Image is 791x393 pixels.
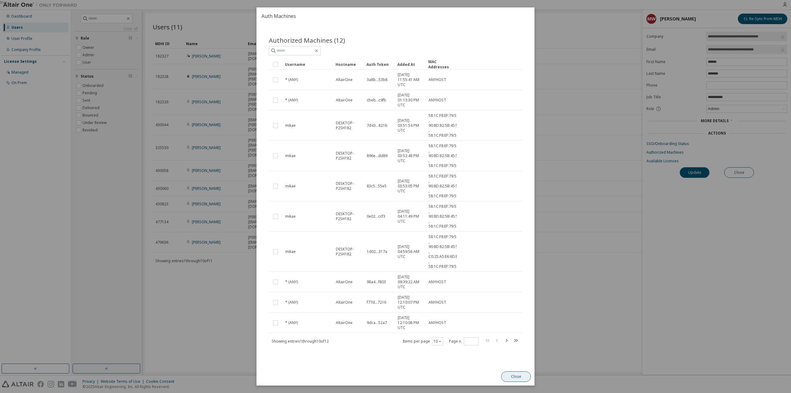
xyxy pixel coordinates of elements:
[336,211,361,221] span: DESKTOP-P2SH182
[398,244,423,259] span: [DATE] 04:59:56 AM UTC
[367,249,387,254] span: 1d02...317a
[428,59,454,70] div: MAC Addresses
[434,339,442,344] button: 10
[366,59,392,69] div: Auth Token
[398,179,423,194] span: [DATE] 03:53:05 PM UTC
[429,204,460,229] span: 58:1C:F8:EF:79:54 , 90:8D:82:5B:45:54 , 58:1C:F8:EF:79:50
[429,300,446,305] span: ANYHOST
[501,371,531,382] button: Close
[367,123,387,128] span: 7d43...821b
[285,59,331,69] div: Username
[367,153,387,158] span: 896e...dd89
[336,320,353,325] span: AltairOne
[285,77,298,82] span: * (ANY)
[285,123,296,128] span: mikae
[285,280,298,284] span: * (ANY)
[398,148,423,163] span: [DATE] 03:52:48 PM UTC
[449,337,479,345] span: Page n.
[367,184,387,189] span: 83c5...55e5
[403,337,443,345] span: Items per page
[398,209,423,224] span: [DATE] 04:11:49 PM UTC
[398,93,423,108] span: [DATE] 01:13:30 PM UTC
[285,320,298,325] span: * (ANY)
[429,280,446,284] span: ANYHOST
[367,320,387,325] span: 9dca...52a7
[398,72,423,87] span: [DATE] 11:55:41 AM UTC
[367,214,385,219] span: 0e02...ccf3
[336,280,353,284] span: AltairOne
[285,249,296,254] span: mikae
[285,184,296,189] span: mikae
[429,77,446,82] span: ANYHOST
[429,174,460,199] span: 58:1C:F8:EF:79:54 , 90:8D:82:5B:45:54 , 58:1C:F8:EF:79:50
[269,36,345,45] span: Authorized Machines (12)
[398,275,423,289] span: [DATE] 09:39:22 AM UTC
[272,339,329,344] span: Showing entries 1 through 10 of 12
[367,280,386,284] span: 98a4...f803
[336,121,361,130] span: DESKTOP-P2SH182
[398,315,423,330] span: [DATE] 12:10:08 PM UTC
[398,295,423,310] span: [DATE] 12:10:07 PM UTC
[336,247,361,257] span: DESKTOP-P2SH182
[285,153,296,158] span: mikae
[367,300,386,305] span: f77d...7216
[336,151,361,161] span: DESKTOP-P2SH182
[336,181,361,191] span: DESKTOP-P2SH182
[336,77,353,82] span: AltairOne
[285,98,298,103] span: * (ANY)
[367,77,387,82] span: 3a8b...53b8
[429,234,460,269] span: 58:1C:F8:EF:79:54 , 90:8D:82:5B:45:54 , C0:25:A5:E6:6D:E7 , 58:1C:F8:EF:79:50
[336,98,353,103] span: AltairOne
[429,143,460,168] span: 58:1C:F8:EF:79:54 , 90:8D:82:5B:45:54 , 58:1C:F8:EF:79:50
[367,98,386,103] span: cbeb...c9fb
[398,118,423,133] span: [DATE] 03:51:54 PM UTC
[256,7,535,25] h2: Auth Machines
[429,320,446,325] span: ANYHOST
[429,98,446,103] span: ANYHOST
[285,300,298,305] span: * (ANY)
[285,214,296,219] span: mikae
[429,113,460,138] span: 58:1C:F8:EF:79:54 , 90:8D:82:5B:45:54 , 58:1C:F8:EF:79:50
[336,300,353,305] span: AltairOne
[336,59,362,69] div: Hostname
[397,59,423,69] div: Added At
